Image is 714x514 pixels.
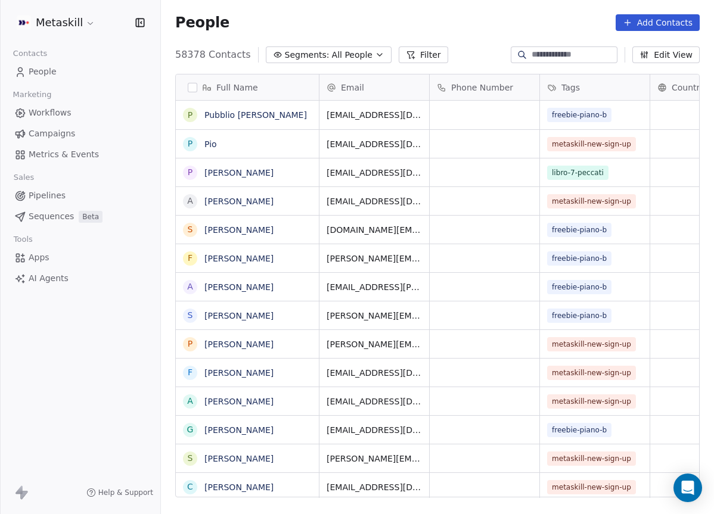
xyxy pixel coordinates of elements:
span: Country [672,82,705,94]
button: Metaskill [14,13,98,33]
div: A [187,395,193,407]
a: [PERSON_NAME] [204,368,274,378]
img: AVATAR%20METASKILL%20-%20Colori%20Positivo.png [17,15,31,30]
span: [PERSON_NAME][EMAIL_ADDRESS][DOMAIN_NAME] [327,453,422,465]
a: [PERSON_NAME] [204,282,274,292]
a: Pipelines [10,186,151,205]
span: Sales [8,169,39,186]
span: [EMAIL_ADDRESS][DOMAIN_NAME] [327,109,422,121]
a: Metrics & Events [10,145,151,164]
div: Phone Number [430,74,539,100]
a: Pubblio [PERSON_NAME] [204,110,307,120]
a: Campaigns [10,124,151,144]
a: SequencesBeta [10,207,151,226]
div: grid [176,101,319,498]
div: P [188,109,193,122]
span: [PERSON_NAME][EMAIL_ADDRESS][DOMAIN_NAME] [327,338,422,350]
span: Marketing [8,86,57,104]
button: Add Contacts [616,14,700,31]
a: [PERSON_NAME] [204,454,274,463]
span: People [29,66,57,78]
span: People [175,14,229,32]
span: [EMAIL_ADDRESS][DOMAIN_NAME] [327,395,422,407]
div: Full Name [176,74,319,100]
button: Edit View [632,46,700,63]
div: Open Intercom Messenger [673,473,702,502]
span: freebie-piano-b [547,108,611,122]
a: [PERSON_NAME] [204,397,274,406]
span: [EMAIL_ADDRESS][DOMAIN_NAME] [327,167,422,179]
div: P [188,138,193,150]
span: metaskill-new-sign-up [547,480,636,494]
div: F [188,252,193,264]
span: [PERSON_NAME][EMAIL_ADDRESS][DOMAIN_NAME] [327,310,422,322]
span: 58378 Contacts [175,48,251,62]
a: AI Agents [10,269,151,288]
a: Workflows [10,103,151,123]
div: P [188,166,193,179]
span: [EMAIL_ADDRESS][DOMAIN_NAME] [327,367,422,379]
span: metaskill-new-sign-up [547,137,636,151]
div: S [188,223,193,236]
div: S [188,309,193,322]
span: metaskill-new-sign-up [547,394,636,409]
span: Apps [29,251,49,264]
span: [EMAIL_ADDRESS][PERSON_NAME][DOMAIN_NAME] [327,281,422,293]
div: G [187,423,194,436]
span: Full Name [216,82,258,94]
span: Tools [8,230,38,248]
div: A [187,195,193,207]
span: freebie-piano-b [547,251,611,266]
div: S [188,452,193,465]
span: Segments: [285,49,330,61]
a: Apps [10,248,151,267]
span: [EMAIL_ADDRESS][DOMAIN_NAME] [327,424,422,436]
span: Pipelines [29,189,66,202]
span: [EMAIL_ADDRESS][DOMAIN_NAME] [327,481,422,493]
span: metaskill-new-sign-up [547,194,636,208]
span: metaskill-new-sign-up [547,366,636,380]
span: [PERSON_NAME][EMAIL_ADDRESS][DOMAIN_NAME] [327,253,422,264]
div: Tags [540,74,650,100]
a: [PERSON_NAME] [204,197,274,206]
span: All People [332,49,372,61]
span: Tags [561,82,580,94]
span: libro-7-peccati [547,166,609,180]
span: [DOMAIN_NAME][EMAIL_ADDRESS][DOMAIN_NAME] [327,224,422,236]
span: Help & Support [98,488,153,497]
a: [PERSON_NAME] [204,311,274,320]
span: AI Agents [29,272,69,285]
span: Workflows [29,107,72,119]
a: [PERSON_NAME] [204,168,274,177]
div: P [188,338,193,350]
span: Contacts [8,45,52,63]
div: A [187,281,193,293]
div: Email [319,74,429,100]
a: [PERSON_NAME] [204,482,274,492]
a: [PERSON_NAME] [204,254,274,263]
span: Metaskill [36,15,83,30]
span: freebie-piano-b [547,423,611,437]
a: Pio [204,139,217,149]
span: [EMAIL_ADDRESS][DOMAIN_NAME] [327,195,422,207]
span: metaskill-new-sign-up [547,451,636,466]
span: Sequences [29,210,74,223]
a: Help & Support [86,488,153,497]
a: [PERSON_NAME] [204,425,274,435]
a: [PERSON_NAME] [204,225,274,235]
div: F [188,366,193,379]
span: Campaigns [29,127,75,140]
span: [EMAIL_ADDRESS][DOMAIN_NAME] [327,138,422,150]
span: metaskill-new-sign-up [547,337,636,351]
div: C [187,481,193,493]
span: Metrics & Events [29,148,99,161]
span: freebie-piano-b [547,280,611,294]
span: Beta [79,211,103,223]
span: Email [341,82,364,94]
span: Phone Number [451,82,513,94]
a: [PERSON_NAME] [204,339,274,349]
span: freebie-piano-b [547,309,611,323]
a: People [10,62,151,82]
button: Filter [399,46,448,63]
span: freebie-piano-b [547,223,611,237]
